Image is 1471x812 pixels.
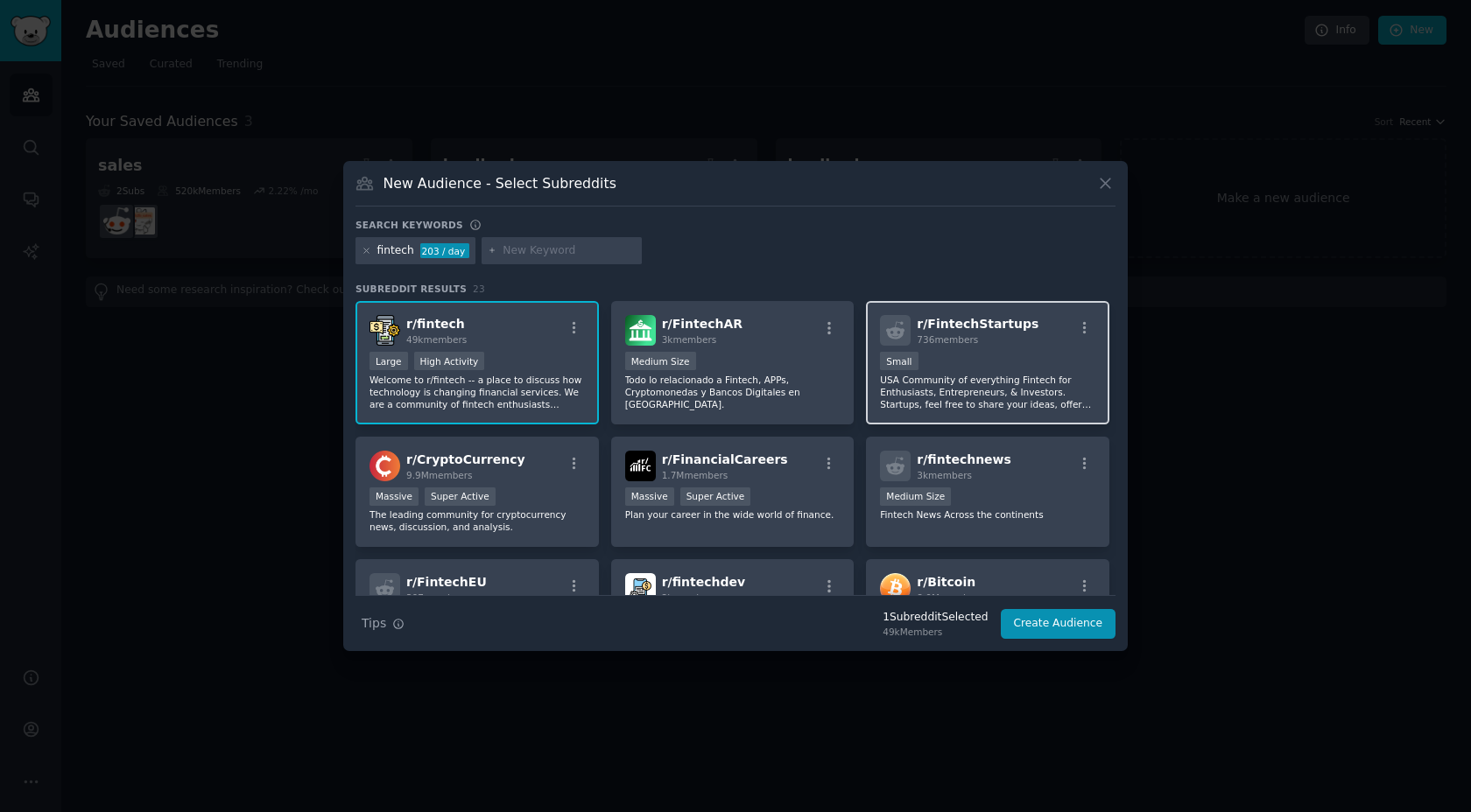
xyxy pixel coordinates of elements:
[406,575,487,589] span: r/ FintechEU
[625,352,696,370] div: Medium Size
[370,487,419,506] div: Massive
[625,487,674,506] div: Massive
[662,334,717,345] span: 3k members
[406,334,467,345] span: 49k members
[370,451,400,481] img: CryptoCurrency
[880,573,911,604] img: Bitcoin
[625,315,656,346] img: FintechAR
[662,592,717,603] span: 2k members
[662,470,728,480] span: 1.7M members
[406,470,473,480] span: 9.9M members
[883,610,988,626] div: 1 Subreddit Selected
[880,374,1095,410] p: USA Community of everything Fintech for Enthusiasts, Entrepreneurs, & Investors. Startups, feel f...
[880,352,918,370] div: Small
[355,608,411,639] button: Tips
[662,452,788,466] span: r/ FinancialCareers
[362,614,386,633] span: Tips
[370,374,585,410] p: Welcome to r/fintech -- a place to discuss how technology is changing financial services. We are ...
[370,508,585,533] p: The leading community for cryptocurrency news, discussion, and analysis.
[917,452,1011,466] span: r/ fintechnews
[917,592,983,603] span: 8.0M members
[355,219,463,231] h3: Search keywords
[473,283,485,294] span: 23
[370,352,408,370] div: Large
[377,243,414,259] div: fintech
[625,508,841,521] p: Plan your career in the wide world of finance.
[406,452,525,466] span: r/ CryptoCurrency
[662,317,743,331] span: r/ FintechAR
[1001,609,1116,639] button: Create Audience
[625,374,841,410] p: Todo lo relacionado a Fintech, APPs, Cryptomonedas y Bancos Digitales en [GEOGRAPHIC_DATA].
[414,352,485,370] div: High Activity
[917,334,978,345] span: 736 members
[384,174,616,192] h3: New Audience - Select Subreddits
[406,317,465,331] span: r/ fintech
[880,487,951,506] div: Medium Size
[370,315,400,346] img: fintech
[883,626,988,638] div: 49k Members
[425,487,496,506] div: Super Active
[420,243,469,259] div: 203 / day
[625,573,656,604] img: fintechdev
[406,592,468,603] span: 397 members
[917,470,972,480] span: 3k members
[503,243,636,259] input: New Keyword
[355,283,467,295] span: Subreddit Results
[917,575,975,589] span: r/ Bitcoin
[662,575,745,589] span: r/ fintechdev
[680,487,751,506] div: Super Active
[917,317,1038,331] span: r/ FintechStartups
[880,508,1095,521] p: Fintech News Across the continents
[625,451,656,481] img: FinancialCareers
